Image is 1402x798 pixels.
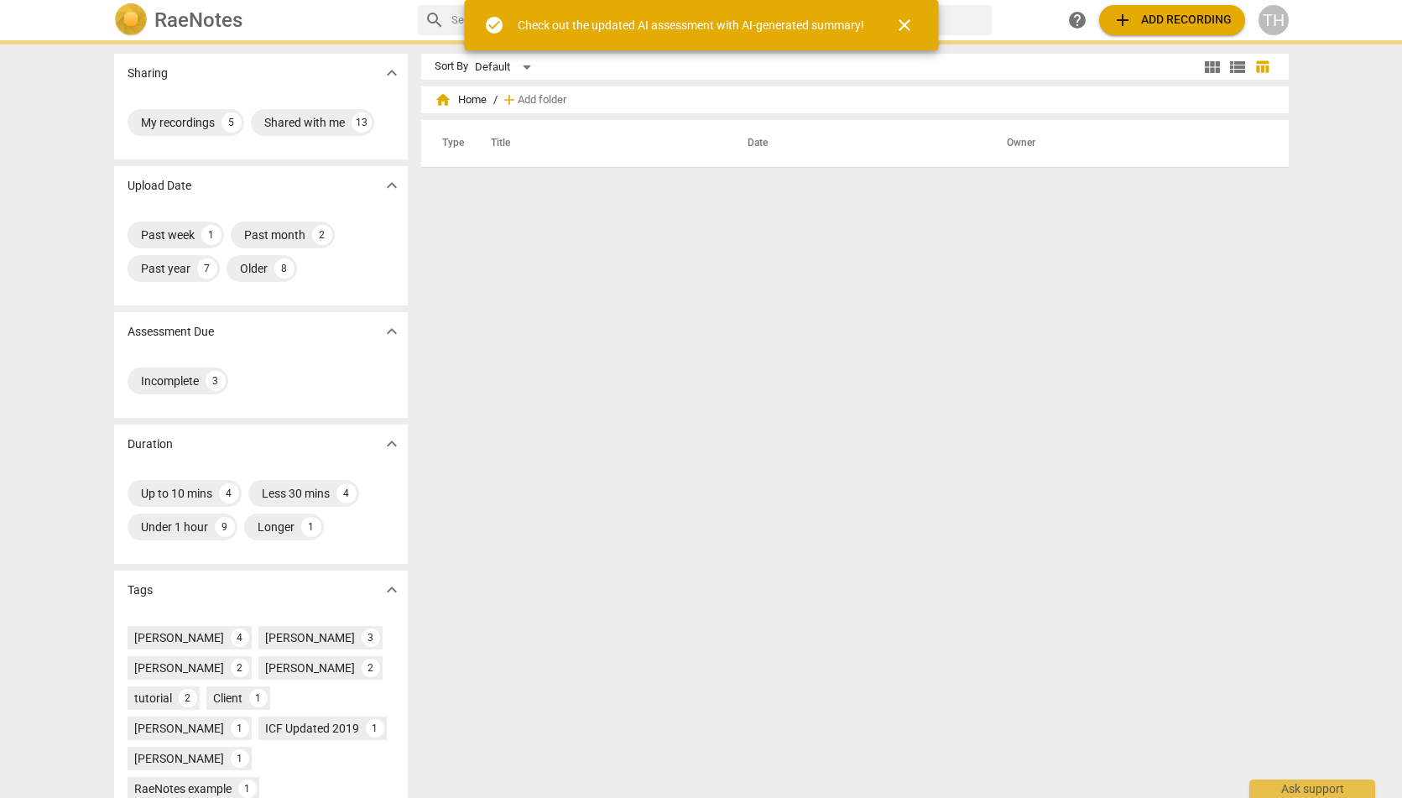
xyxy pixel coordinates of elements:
[274,258,294,279] div: 8
[1200,55,1225,80] button: Tile view
[518,94,566,107] span: Add folder
[352,112,372,133] div: 13
[114,3,404,37] a: LogoRaeNotes
[134,780,232,797] div: RaeNotes example
[435,91,451,108] span: home
[213,690,242,707] div: Client
[179,689,197,707] div: 2
[128,323,214,341] p: Assessment Due
[1227,57,1248,77] span: view_list
[1202,57,1222,77] span: view_module
[382,321,402,342] span: expand_more
[362,659,380,677] div: 2
[727,120,987,167] th: Date
[231,719,249,738] div: 1
[258,519,294,535] div: Longer
[1099,5,1245,35] button: Upload
[451,7,985,34] input: Search
[114,3,148,37] img: Logo
[128,436,173,453] p: Duration
[244,227,305,243] div: Past month
[265,720,359,737] div: ICF Updated 2019
[1113,10,1133,30] span: add
[240,260,268,277] div: Older
[493,94,498,107] span: /
[1250,55,1275,80] button: Table view
[141,114,215,131] div: My recordings
[484,15,504,35] span: check_circle
[336,483,357,503] div: 4
[1249,780,1375,798] div: Ask support
[238,780,257,798] div: 1
[141,485,212,502] div: Up to 10 mins
[134,629,224,646] div: [PERSON_NAME]
[231,659,249,677] div: 2
[1113,10,1232,30] span: Add recording
[231,628,249,647] div: 4
[475,54,537,81] div: Default
[134,720,224,737] div: [PERSON_NAME]
[134,750,224,767] div: [PERSON_NAME]
[249,689,268,707] div: 1
[262,485,330,502] div: Less 30 mins
[435,60,468,73] div: Sort By
[1259,5,1289,35] button: TH
[312,225,332,245] div: 2
[265,629,355,646] div: [PERSON_NAME]
[231,749,249,768] div: 1
[987,120,1271,167] th: Owner
[219,483,239,503] div: 4
[134,690,172,707] div: tutorial
[382,580,402,600] span: expand_more
[894,15,915,35] span: close
[215,517,235,537] div: 9
[379,173,404,198] button: Show more
[1067,10,1087,30] span: help
[222,112,242,133] div: 5
[128,582,153,599] p: Tags
[128,177,191,195] p: Upload Date
[382,434,402,454] span: expand_more
[265,660,355,676] div: [PERSON_NAME]
[501,91,518,108] span: add
[206,371,226,391] div: 3
[1254,59,1270,75] span: table_chart
[141,260,190,277] div: Past year
[141,373,199,389] div: Incomplete
[366,719,384,738] div: 1
[382,175,402,196] span: expand_more
[197,258,217,279] div: 7
[379,60,404,86] button: Show more
[429,120,471,167] th: Type
[362,628,380,647] div: 3
[471,120,727,167] th: Title
[1225,55,1250,80] button: List view
[379,319,404,344] button: Show more
[435,91,487,108] span: Home
[379,577,404,602] button: Show more
[379,431,404,456] button: Show more
[128,65,168,82] p: Sharing
[1062,5,1092,35] a: Help
[301,517,321,537] div: 1
[134,660,224,676] div: [PERSON_NAME]
[382,63,402,83] span: expand_more
[884,5,925,45] button: Close
[518,17,864,34] div: Check out the updated AI assessment with AI-generated summary!
[264,114,345,131] div: Shared with me
[425,10,445,30] span: search
[154,8,242,32] h2: RaeNotes
[141,519,208,535] div: Under 1 hour
[141,227,195,243] div: Past week
[201,225,222,245] div: 1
